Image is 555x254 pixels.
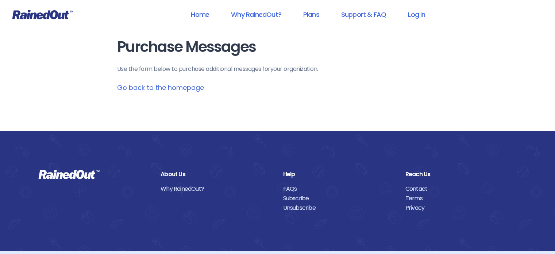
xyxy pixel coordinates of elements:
[117,83,204,92] a: Go back to the homepage
[283,203,394,213] a: Unsubscribe
[405,184,517,194] a: Contact
[405,203,517,213] a: Privacy
[294,6,329,23] a: Plans
[161,170,272,179] div: About Us
[117,65,438,73] p: Use the form below to purchase additional messages for your organization .
[283,184,394,194] a: FAQs
[405,194,517,203] a: Terms
[283,170,394,179] div: Help
[405,170,517,179] div: Reach Us
[283,194,394,203] a: Subscribe
[161,184,272,194] a: Why RainedOut?
[221,6,291,23] a: Why RainedOut?
[181,6,219,23] a: Home
[332,6,396,23] a: Support & FAQ
[398,6,435,23] a: Log In
[117,39,438,55] h1: Purchase Messages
